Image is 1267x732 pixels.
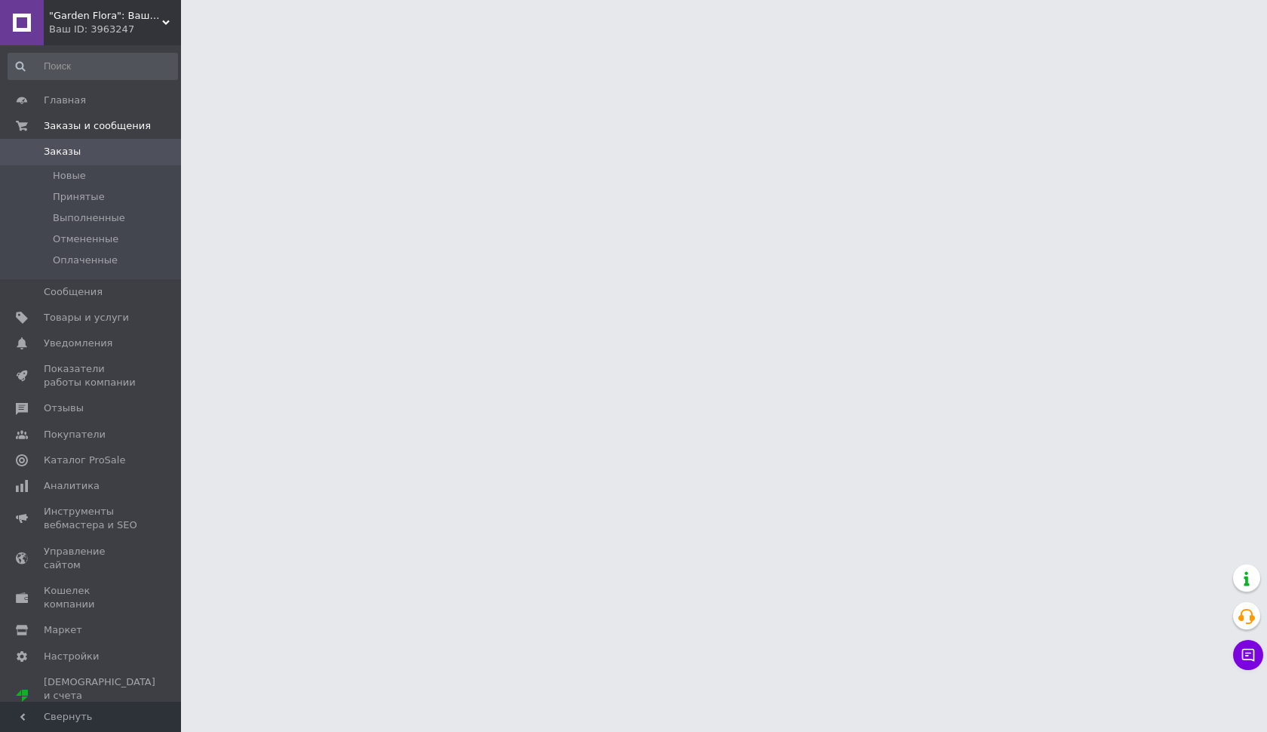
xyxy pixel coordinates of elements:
[44,675,155,717] span: [DEMOGRAPHIC_DATA] и счета
[44,584,140,611] span: Кошелек компании
[44,479,100,493] span: Аналитика
[49,9,162,23] span: "Garden Flora": Ваш сад — наша вдохновенная забота!
[53,232,118,246] span: Отмененные
[44,545,140,572] span: Управление сайтом
[44,401,84,415] span: Отзывы
[8,53,178,80] input: Поиск
[44,505,140,532] span: Инструменты вебмастера и SEO
[44,285,103,299] span: Сообщения
[44,623,82,637] span: Маркет
[44,428,106,441] span: Покупатели
[44,337,112,350] span: Уведомления
[53,169,86,183] span: Новые
[53,211,125,225] span: Выполненные
[44,311,129,324] span: Товары и услуги
[53,190,105,204] span: Принятые
[44,94,86,107] span: Главная
[44,119,151,133] span: Заказы и сообщения
[49,23,181,36] div: Ваш ID: 3963247
[44,145,81,158] span: Заказы
[44,454,125,467] span: Каталог ProSale
[53,254,118,267] span: Оплаченные
[44,362,140,389] span: Показатели работы компании
[1233,640,1263,670] button: Чат с покупателем
[44,650,99,663] span: Настройки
